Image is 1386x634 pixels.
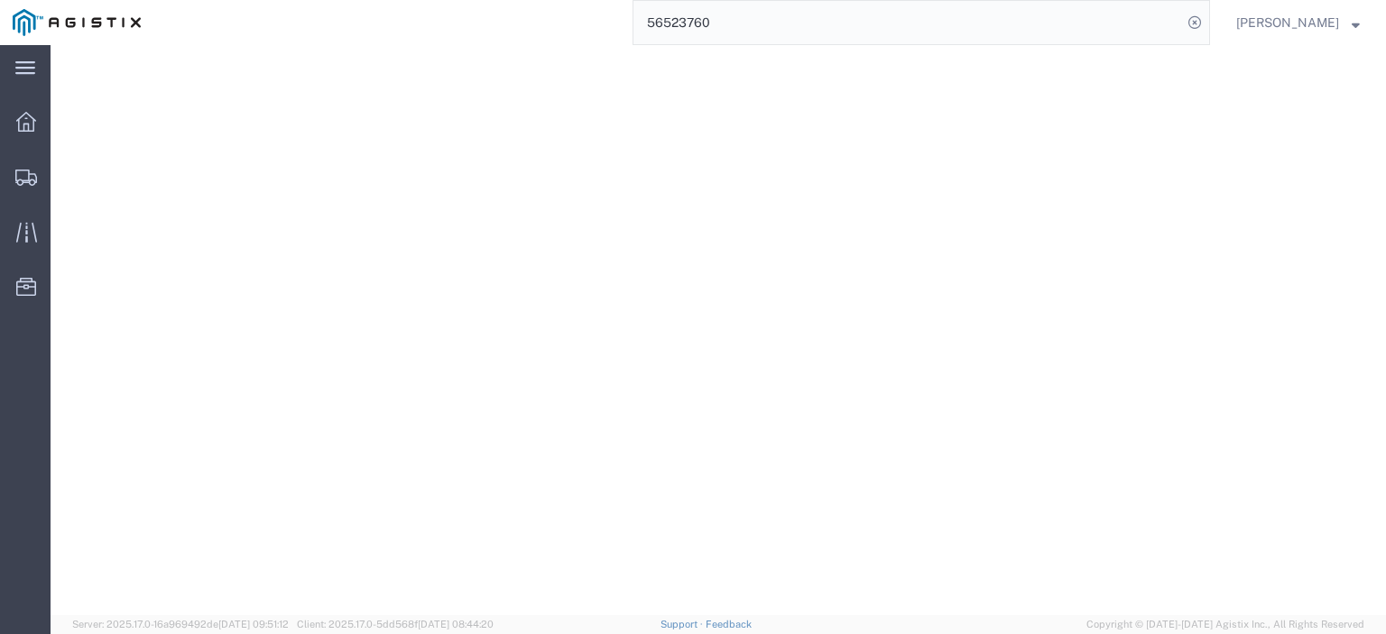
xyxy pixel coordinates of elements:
[1086,617,1364,632] span: Copyright © [DATE]-[DATE] Agistix Inc., All Rights Reserved
[1236,13,1339,32] span: Jesse Jordan
[72,619,289,629] span: Server: 2025.17.0-16a969492de
[661,619,706,629] a: Support
[1235,12,1361,33] button: [PERSON_NAME]
[418,619,494,629] span: [DATE] 08:44:20
[297,619,494,629] span: Client: 2025.17.0-5dd568f
[51,45,1386,615] iframe: FS Legacy Container
[218,619,289,629] span: [DATE] 09:51:12
[706,619,752,629] a: Feedback
[633,1,1182,44] input: Search for shipment number, reference number
[13,9,141,36] img: logo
